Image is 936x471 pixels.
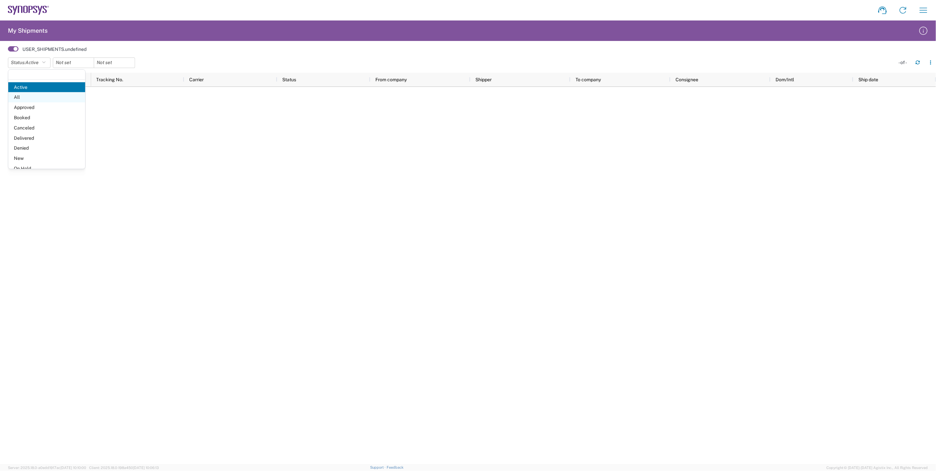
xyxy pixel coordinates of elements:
[8,163,85,174] span: On Hold
[53,58,94,68] input: Not set
[376,77,407,82] span: From company
[8,466,86,470] span: Server: 2025.18.0-a0edd1917ac
[859,77,879,82] span: Ship date
[8,82,85,92] span: Active
[776,77,794,82] span: Dom/Intl
[60,466,86,470] span: [DATE] 10:10:00
[94,58,135,68] input: Not set
[89,466,159,470] span: Client: 2025.18.0-198a450
[899,59,910,65] div: - of -
[25,60,39,65] span: Active
[476,77,492,82] span: Shipper
[190,77,204,82] span: Carrier
[8,102,85,113] span: Approved
[8,123,85,133] span: Canceled
[8,27,48,35] h2: My Shipments
[370,465,387,469] a: Support
[96,77,123,82] span: Tracking No.
[576,77,601,82] span: To company
[8,133,85,143] span: Delivered
[676,77,699,82] span: Consignee
[8,153,85,163] span: New
[387,465,403,469] a: Feedback
[133,466,159,470] span: [DATE] 10:06:13
[22,46,87,52] label: USER_SHIPMENTS.undefined
[8,113,85,123] span: Booked
[8,143,85,153] span: Denied
[8,57,51,68] button: Status:Active
[826,465,928,471] span: Copyright © [DATE]-[DATE] Agistix Inc., All Rights Reserved
[283,77,296,82] span: Status
[8,92,85,102] span: All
